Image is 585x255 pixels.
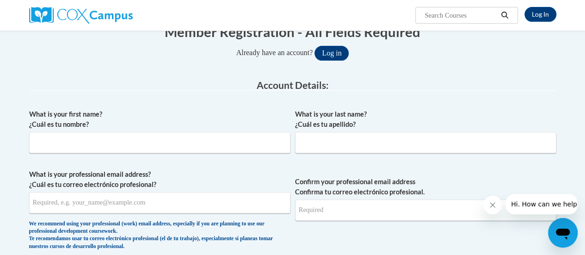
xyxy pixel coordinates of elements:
[314,46,349,61] button: Log in
[29,192,290,213] input: Metadata input
[6,6,75,14] span: Hi. How can we help?
[524,7,556,22] a: Log In
[29,109,290,130] label: What is your first name? ¿Cuál es tu nombre?
[29,132,290,153] input: Metadata input
[295,177,556,197] label: Confirm your professional email address Confirma tu correo electrónico profesional.
[29,169,290,190] label: What is your professional email address? ¿Cuál es tu correo electrónico profesional?
[498,10,511,21] button: Search
[548,218,578,248] iframe: Button to launch messaging window
[295,109,556,130] label: What is your last name? ¿Cuál es tu apellido?
[295,132,556,153] input: Metadata input
[29,7,133,24] img: Cox Campus
[29,220,290,251] div: We recommend using your professional (work) email address, especially if you are planning to use ...
[505,194,578,214] iframe: Message from company
[236,49,313,56] span: Already have an account?
[257,79,329,91] span: Account Details:
[483,196,502,214] iframe: Close message
[424,10,498,21] input: Search Courses
[295,199,556,221] input: Required
[29,22,556,41] h1: Member Registration - All Fields Required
